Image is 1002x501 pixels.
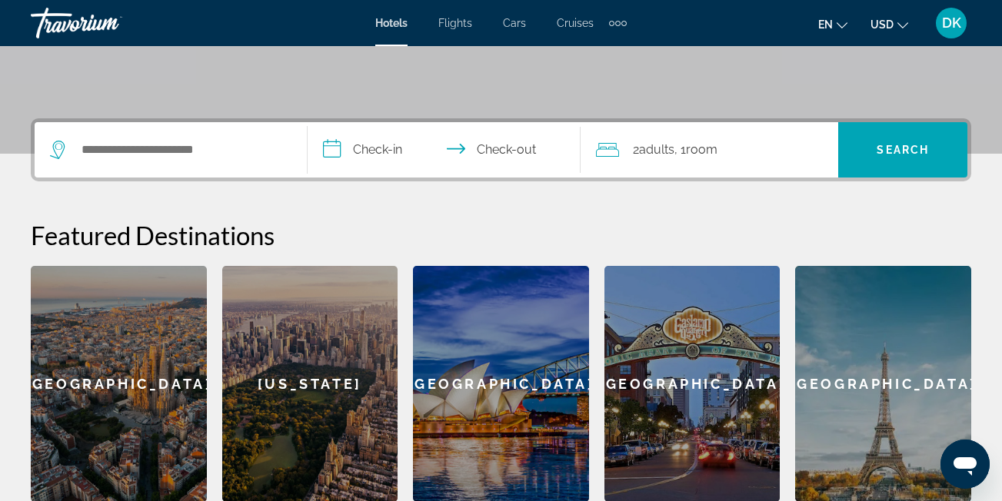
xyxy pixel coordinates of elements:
a: Travorium [31,3,185,43]
iframe: Кнопка запуска окна обмена сообщениями [940,440,990,489]
span: 2 [633,139,674,161]
button: Change language [818,13,847,35]
span: Room [686,142,717,157]
button: Extra navigation items [609,11,627,35]
a: Hotels [375,17,408,29]
button: Search [838,122,967,178]
div: [GEOGRAPHIC_DATA] [604,266,781,501]
span: Adults [639,142,674,157]
span: , 1 [674,139,717,161]
span: USD [871,18,894,31]
button: Travelers: 2 adults, 0 children [581,122,838,178]
h2: Featured Destinations [31,220,971,250]
span: DK [942,15,961,31]
a: Flights [438,17,472,29]
span: en [818,18,833,31]
a: Cruises [557,17,594,29]
a: Cars [503,17,526,29]
button: User Menu [931,7,971,39]
button: Check in and out dates [308,122,581,178]
div: Search widget [35,122,967,178]
span: Search [877,144,929,156]
button: Change currency [871,13,908,35]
